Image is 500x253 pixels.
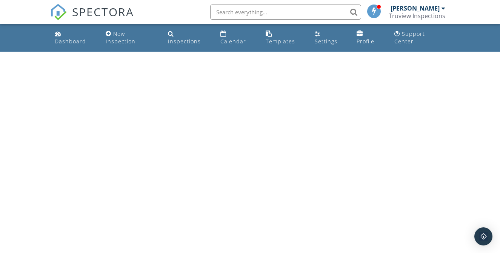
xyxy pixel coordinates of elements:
div: Open Intercom Messenger [474,227,492,245]
span: SPECTORA [72,4,134,20]
a: Settings [312,27,348,49]
div: Profile [357,38,374,45]
div: Templates [266,38,295,45]
div: Support Center [394,30,425,45]
a: Company Profile [354,27,385,49]
a: Inspections [165,27,211,49]
a: Calendar [217,27,257,49]
a: SPECTORA [50,10,134,26]
a: Templates [263,27,306,49]
div: Inspections [168,38,201,45]
div: Calendar [220,38,246,45]
div: Dashboard [55,38,86,45]
img: The Best Home Inspection Software - Spectora [50,4,67,20]
a: Support Center [391,27,448,49]
a: Dashboard [52,27,97,49]
div: Truview Inspections [389,12,445,20]
input: Search everything... [210,5,361,20]
div: [PERSON_NAME] [391,5,440,12]
div: Settings [315,38,337,45]
a: New Inspection [103,27,159,49]
div: New Inspection [106,30,135,45]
